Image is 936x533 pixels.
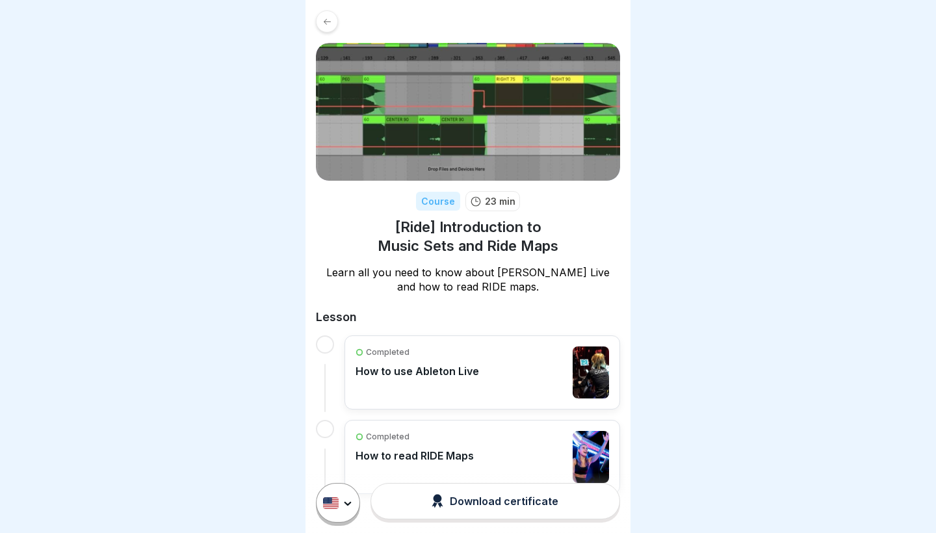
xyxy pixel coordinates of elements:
img: cljrv5gi505bieu01l0yvoad0.jpg [573,346,609,398]
button: Download certificate [370,483,620,519]
img: dypdqtxvjscxu110art94bl5.png [316,43,620,181]
h2: Lesson [316,309,620,325]
div: Course [416,192,460,211]
p: Learn all you need to know about [PERSON_NAME] Live and how to read RIDE maps. [316,265,620,294]
img: us.svg [323,497,339,509]
p: How to use Ableton Live [356,365,479,378]
a: CompletedHow to use Ableton Live [356,346,609,398]
h1: [Ride] Introduction to Music Sets and Ride Maps [316,218,620,255]
p: Completed [366,346,409,358]
div: Download certificate [432,494,558,508]
p: Completed [366,431,409,443]
a: CompletedHow to read RIDE Maps [356,431,609,483]
p: 23 min [485,194,515,208]
img: cljrv5icg05bqeu01ah968sd1.jpg [573,431,609,483]
p: How to read RIDE Maps [356,449,474,462]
